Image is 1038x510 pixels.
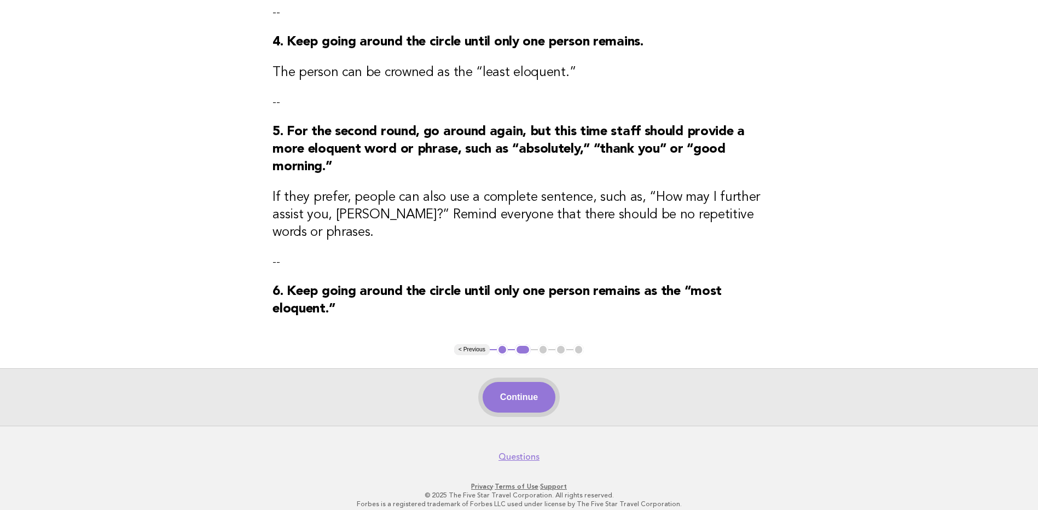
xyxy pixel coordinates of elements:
p: · · [184,482,854,491]
strong: 6. Keep going around the circle until only one person remains as the “most eloquent.” [272,285,722,316]
p: -- [272,254,766,270]
strong: 5. For the second round, go around again, but this time staff should provide a more eloquent word... [272,125,745,173]
p: -- [272,5,766,20]
h3: The person can be crowned as the “least eloquent.” [272,64,766,82]
button: < Previous [454,344,490,355]
p: -- [272,95,766,110]
a: Terms of Use [495,483,538,490]
a: Privacy [471,483,493,490]
h3: If they prefer, people can also use a complete sentence, such as, “How may I further assist you, ... [272,189,766,241]
button: Continue [483,382,555,413]
p: Forbes is a registered trademark of Forbes LLC used under license by The Five Star Travel Corpora... [184,500,854,508]
strong: 4. Keep going around the circle until only one person remains. [272,36,643,49]
a: Questions [498,451,540,462]
a: Support [540,483,567,490]
p: © 2025 The Five Star Travel Corporation. All rights reserved. [184,491,854,500]
button: 1 [497,344,508,355]
button: 2 [515,344,531,355]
